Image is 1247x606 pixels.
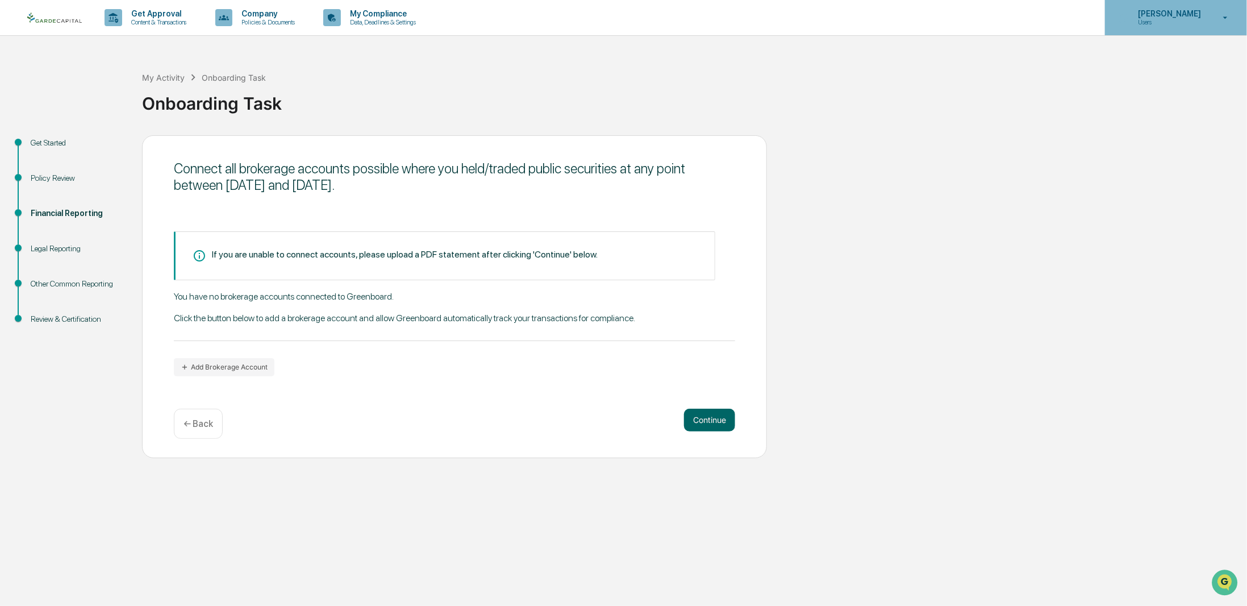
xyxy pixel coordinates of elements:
[122,18,193,26] p: Content & Transactions
[31,137,124,149] div: Get Started
[122,9,193,18] p: Get Approval
[11,165,20,175] div: 🔎
[174,160,735,193] div: Connect all brokerage accounts possible where you held/traded public securities at any point betw...
[31,207,124,219] div: Financial Reporting
[174,291,735,341] div: You have no brokerage accounts connected to Greenboard. Click the button below to add a brokerage...
[31,172,124,184] div: Policy Review
[202,73,266,82] div: Onboarding Task
[7,138,78,159] a: 🖐️Preclearance
[27,13,82,23] img: logo
[11,23,207,41] p: How can we help?
[1129,18,1207,26] p: Users
[11,86,32,107] img: 1746055101610-c473b297-6a78-478c-a979-82029cc54cd1
[212,249,598,260] div: If you are unable to connect accounts, please upload a PDF statement after clicking 'Continue' be...
[193,90,207,103] button: Start new chat
[341,9,422,18] p: My Compliance
[31,243,124,255] div: Legal Reporting
[78,138,145,159] a: 🗄️Attestations
[684,409,735,431] button: Continue
[23,164,72,176] span: Data Lookup
[23,143,73,154] span: Preclearance
[31,313,124,325] div: Review & Certification
[174,358,274,376] button: Add Brokerage Account
[1211,568,1241,599] iframe: Open customer support
[183,418,213,429] p: ← Back
[82,144,91,153] div: 🗄️
[232,9,301,18] p: Company
[30,51,187,63] input: Clear
[113,192,137,201] span: Pylon
[80,192,137,201] a: Powered byPylon
[39,86,186,98] div: Start new chat
[341,18,422,26] p: Data, Deadlines & Settings
[1129,9,1207,18] p: [PERSON_NAME]
[7,160,76,180] a: 🔎Data Lookup
[31,278,124,290] div: Other Common Reporting
[142,73,185,82] div: My Activity
[11,144,20,153] div: 🖐️
[94,143,141,154] span: Attestations
[232,18,301,26] p: Policies & Documents
[142,84,1241,114] div: Onboarding Task
[39,98,144,107] div: We're available if you need us!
